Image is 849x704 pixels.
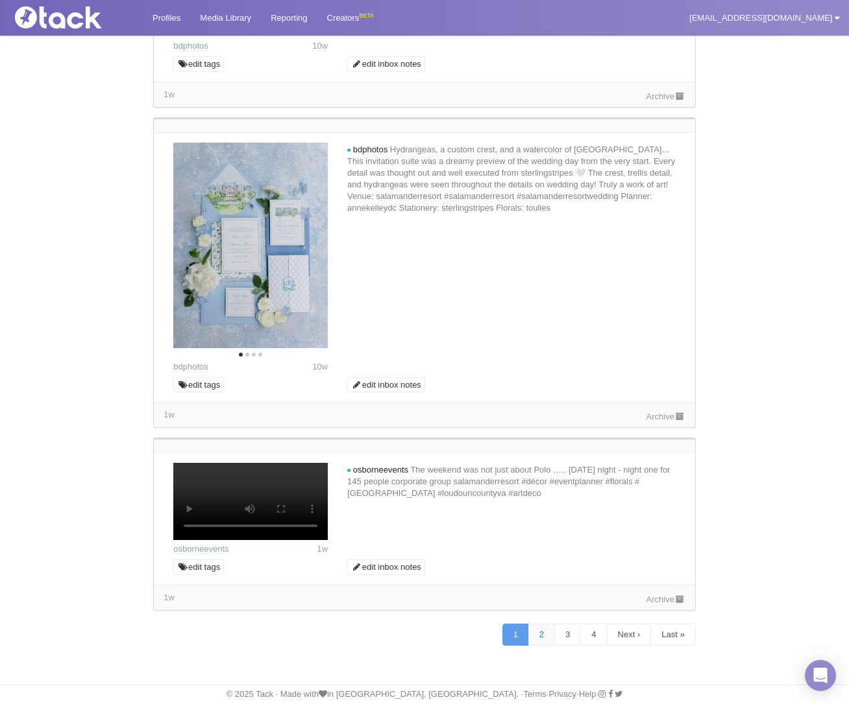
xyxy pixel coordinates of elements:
[528,624,555,646] a: 2
[580,624,607,646] a: 4
[164,89,175,99] span: 1w
[646,91,685,101] a: Archive
[164,410,175,419] time: Latest comment: 2025-09-16 20:51 UTC
[252,353,256,357] li: Page dot 3
[312,40,328,52] time: Posted: 2025-07-13 19:43 UTC
[347,377,425,393] a: edit inbox notes
[173,143,328,348] img: Image may contain: envelope, greeting card, mail, flower, plant, rose, text, white board, documen...
[523,689,546,699] a: Terms
[173,362,208,371] a: bdphotos
[554,624,581,646] a: 3
[245,353,249,357] li: Page dot 2
[347,56,425,72] a: edit inbox notes
[164,89,175,99] time: Latest comment: 2025-09-16 20:52 UTC
[650,624,695,646] a: Last »
[317,543,328,555] time: Posted: 2025-09-16 11:59 UTC
[312,362,328,371] span: 10w
[312,361,328,373] time: Posted: 2025-07-14 14:00 UTC
[347,469,351,473] i: new
[359,9,374,23] div: BETA
[173,41,208,51] a: bdphotos
[10,6,140,29] img: Tack
[173,559,224,575] a: edit tags
[164,410,175,419] span: 1w
[347,559,425,575] a: edit inbox notes
[164,593,175,602] time: Latest comment: 2025-09-16 11:59 UTC
[173,56,224,72] a: edit tags
[164,593,175,602] span: 1w
[3,688,846,700] div: © 2025 Tack · Made with in [GEOGRAPHIC_DATA], [GEOGRAPHIC_DATA]. · · · ·
[502,624,529,646] a: 1
[173,544,228,554] a: osborneevents
[646,594,685,604] a: Archive
[312,41,328,51] span: 10w
[239,353,243,357] li: Page dot 1
[579,689,597,699] a: Help
[347,148,351,152] i: new
[173,377,224,393] a: edit tags
[646,412,685,421] a: Archive
[317,544,328,554] span: 1w
[347,145,675,213] span: Hydrangeas, a custom crest, and a watercolor of [GEOGRAPHIC_DATA]… This invitation suite was a dr...
[548,689,576,699] a: Privacy
[353,465,408,475] span: osborneevents
[805,660,836,691] div: Open Intercom Messenger
[607,624,652,646] a: Next ›
[258,353,262,357] li: Page dot 4
[353,145,388,154] span: bdphotos
[347,465,670,498] span: The weekend was not just about Polo ….. [DATE] night - night one for 145 people corporate group s...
